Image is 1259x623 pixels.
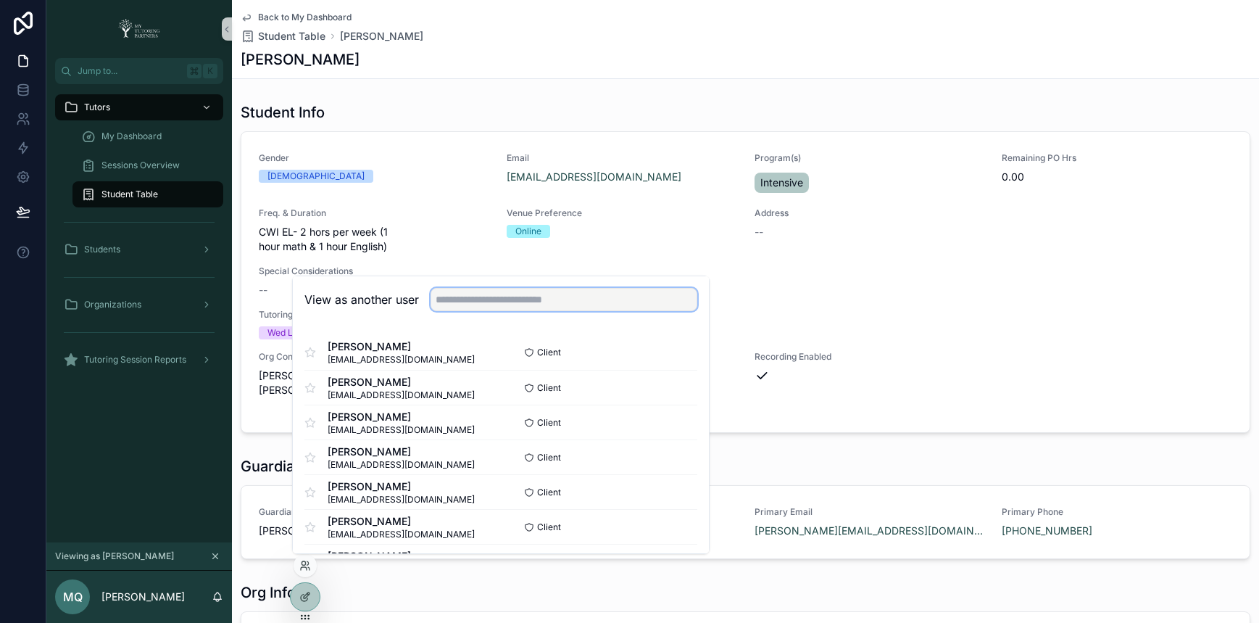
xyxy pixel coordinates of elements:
[259,368,489,397] span: [PERSON_NAME], [PERSON_NAME], [PERSON_NAME]
[328,549,475,564] span: [PERSON_NAME]
[241,102,325,123] h1: Student Info
[1002,524,1092,538] a: [PHONE_NUMBER]
[63,588,83,606] span: MQ
[328,424,475,436] span: [EMAIL_ADDRESS][DOMAIN_NAME]
[55,236,223,263] a: Students
[755,351,985,363] span: Recording Enabled
[755,207,985,219] span: Address
[46,84,232,392] div: scrollable content
[101,131,162,142] span: My Dashboard
[537,382,561,394] span: Client
[755,152,985,164] span: Program(s)
[259,225,489,254] span: CWI EL- 2 hors per week (1 hour math & 1 hour English)
[72,152,223,178] a: Sessions Overview
[259,309,1232,321] span: Tutoring Availability
[537,452,561,463] span: Client
[267,170,365,183] div: [DEMOGRAPHIC_DATA]
[55,94,223,120] a: Tutors
[241,29,325,44] a: Student Table
[515,225,541,238] div: Online
[84,244,120,255] span: Students
[537,487,561,498] span: Client
[328,339,475,354] span: [PERSON_NAME]
[507,170,681,184] a: [EMAIL_ADDRESS][DOMAIN_NAME]
[259,152,489,164] span: Gender
[328,389,475,401] span: [EMAIL_ADDRESS][DOMAIN_NAME]
[259,506,489,518] span: Guardian Name
[1002,506,1232,518] span: Primary Phone
[328,479,475,494] span: [PERSON_NAME]
[328,445,475,459] span: [PERSON_NAME]
[328,354,475,366] span: [EMAIL_ADDRESS][DOMAIN_NAME]
[258,29,325,44] span: Student Table
[84,299,141,310] span: Organizations
[72,181,223,207] a: Student Table
[1002,152,1232,164] span: Remaining PO Hrs
[328,410,475,424] span: [PERSON_NAME]
[328,514,475,529] span: [PERSON_NAME]
[101,189,158,200] span: Student Table
[328,459,475,471] span: [EMAIL_ADDRESS][DOMAIN_NAME]
[755,225,763,239] span: --
[101,160,180,171] span: Sessions Overview
[507,207,737,219] span: Venue Preference
[304,291,419,308] h2: View as another user
[78,65,181,77] span: Jump to...
[755,506,985,518] span: Primary Email
[537,521,561,533] span: Client
[55,347,223,373] a: Tutoring Session Reports
[328,494,475,506] span: [EMAIL_ADDRESS][DOMAIN_NAME]
[72,123,223,149] a: My Dashboard
[259,207,489,219] span: Freq. & Duration
[328,529,475,540] span: [EMAIL_ADDRESS][DOMAIN_NAME]
[204,65,216,77] span: K
[55,292,223,318] a: Organizations
[259,351,489,363] span: Org Contact Full Name
[55,550,174,562] span: Viewing as [PERSON_NAME]
[84,354,186,366] span: Tutoring Session Reports
[259,265,1232,277] span: Special Considerations
[241,582,296,603] h1: Org Info
[101,590,185,604] p: [PERSON_NAME]
[114,17,165,41] img: App logo
[84,102,110,113] span: Tutors
[1002,170,1232,184] span: 0.00
[241,456,333,476] h1: Guardian Info
[258,12,352,23] span: Back to My Dashboard
[259,283,267,297] span: --
[259,524,489,538] span: [PERSON_NAME]
[760,176,803,190] span: Intensive
[755,524,985,538] a: [PERSON_NAME][EMAIL_ADDRESS][DOMAIN_NAME]
[241,49,360,70] h1: [PERSON_NAME]
[537,417,561,429] span: Client
[507,152,737,164] span: Email
[267,326,322,339] div: Wed Late PM
[241,12,352,23] a: Back to My Dashboard
[340,29,423,44] a: [PERSON_NAME]
[328,375,475,389] span: [PERSON_NAME]
[55,58,223,84] button: Jump to...K
[537,347,561,358] span: Client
